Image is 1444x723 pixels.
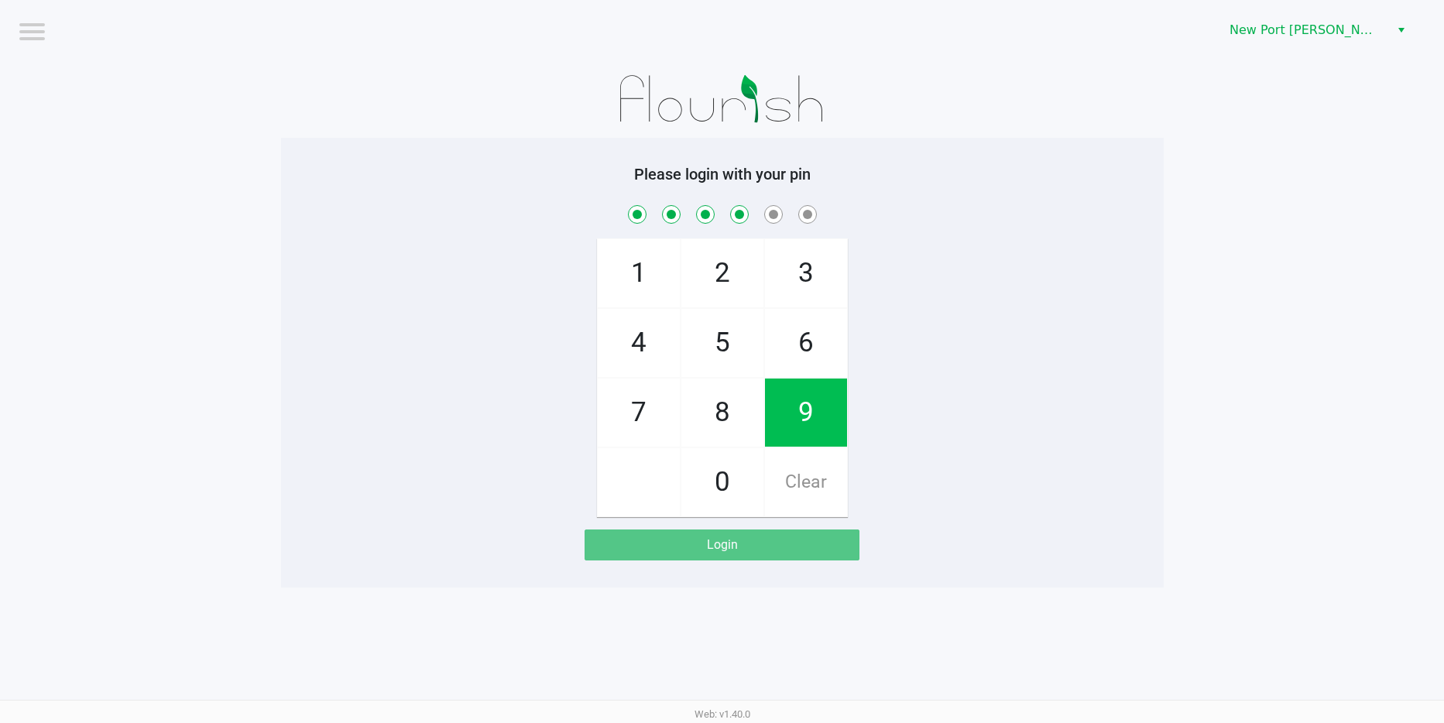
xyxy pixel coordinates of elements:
[681,379,763,447] span: 8
[765,239,847,307] span: 3
[681,448,763,516] span: 0
[598,239,680,307] span: 1
[681,239,763,307] span: 2
[765,309,847,377] span: 6
[598,379,680,447] span: 7
[681,309,763,377] span: 5
[765,448,847,516] span: Clear
[765,379,847,447] span: 9
[1390,16,1412,44] button: Select
[293,165,1152,183] h5: Please login with your pin
[1230,21,1381,39] span: New Port [PERSON_NAME]
[598,309,680,377] span: 4
[695,708,750,720] span: Web: v1.40.0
